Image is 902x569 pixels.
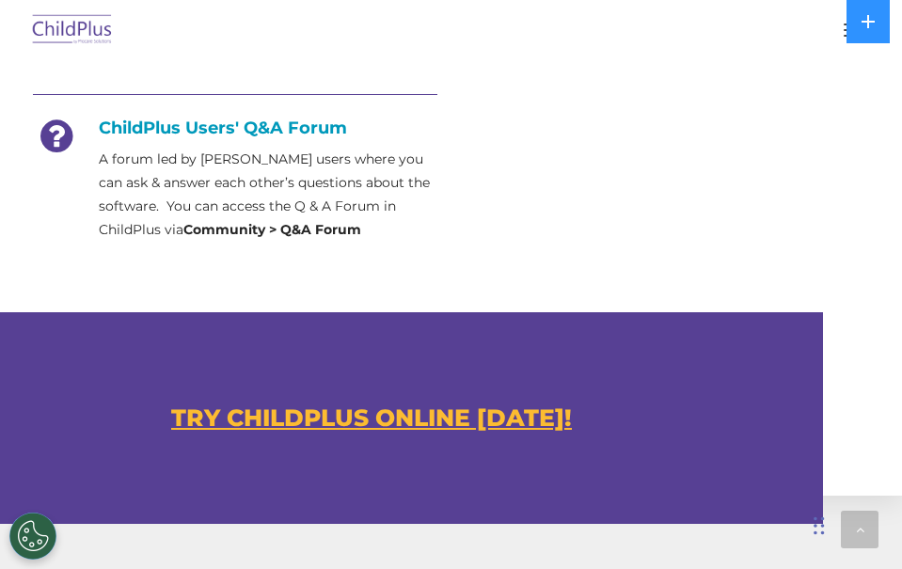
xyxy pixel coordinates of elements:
[481,30,902,569] iframe: Chat Widget
[183,221,361,238] strong: Community > Q&A Forum
[9,513,56,560] button: Cookies Settings
[33,118,437,138] h4: ChildPlus Users' Q&A Forum
[99,148,437,242] p: A forum led by [PERSON_NAME] users where you can ask & answer each other’s questions about the so...
[171,403,572,432] a: TRY CHILDPLUS ONLINE [DATE]!
[814,498,825,554] div: Drag
[28,8,117,53] img: ChildPlus by Procare Solutions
